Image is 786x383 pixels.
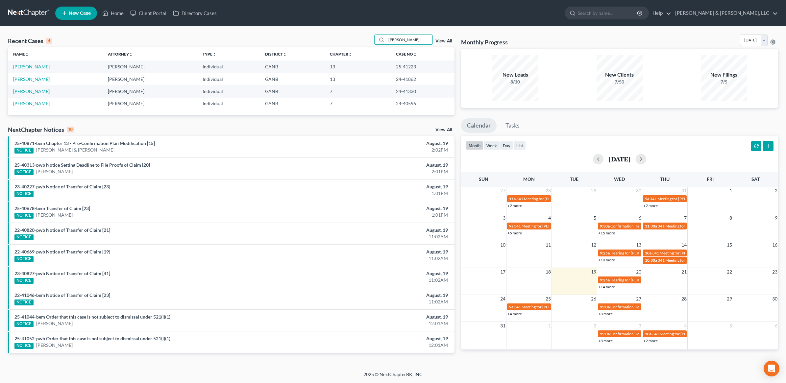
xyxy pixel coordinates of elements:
[14,162,150,168] a: 25-40313-pwb Notice Setting Deadline to File Proofs of Claim [20]
[14,292,110,298] a: 22-41046-bem Notice of Transfer of Claim [23]
[14,213,34,219] div: NOTICE
[570,176,578,182] span: Tue
[681,241,687,249] span: 14
[597,71,643,79] div: New Clients
[13,88,50,94] a: [PERSON_NAME]
[509,224,513,228] span: 9a
[14,227,110,233] a: 22-40820-pwb Notice of Transfer of Claim [21]
[103,73,197,85] td: [PERSON_NAME]
[645,224,657,228] span: 11:30a
[108,52,133,57] a: Attorneyunfold_more
[36,212,73,218] a: [PERSON_NAME]
[197,60,259,73] td: Individual
[308,255,448,262] div: 11:02AM
[500,187,506,195] span: 27
[67,127,74,132] div: 10
[308,147,448,153] div: 2:02PM
[265,52,287,57] a: Districtunfold_more
[283,53,287,57] i: unfold_more
[610,251,662,255] span: Hearing for [PERSON_NAME]
[600,277,610,282] span: 9:25a
[729,322,733,330] span: 5
[658,258,717,263] span: 341 Meeting for [PERSON_NAME]
[203,52,216,57] a: Typeunfold_more
[548,322,552,330] span: 1
[308,205,448,212] div: August, 19
[635,187,642,195] span: 30
[681,268,687,276] span: 21
[681,187,687,195] span: 31
[391,60,454,73] td: 25-41223
[391,85,454,97] td: 24-41330
[466,141,483,150] button: month
[772,241,778,249] span: 16
[396,52,417,57] a: Case Nounfold_more
[726,295,733,303] span: 29
[386,35,432,44] input: Search by name...
[649,7,671,19] a: Help
[391,98,454,110] td: 24-40596
[500,118,526,133] a: Tasks
[772,268,778,276] span: 23
[600,224,610,228] span: 9:30a
[500,141,513,150] button: day
[590,295,597,303] span: 26
[308,190,448,197] div: 1:01PM
[774,214,778,222] span: 9
[507,230,522,235] a: +5 more
[500,322,506,330] span: 31
[103,85,197,97] td: [PERSON_NAME]
[502,214,506,222] span: 3
[658,224,752,228] span: 341 Meeting for [PERSON_NAME] & [PERSON_NAME]
[308,320,448,327] div: 12:01AM
[413,53,417,57] i: unfold_more
[103,60,197,73] td: [PERSON_NAME]
[660,176,670,182] span: Thu
[643,203,658,208] a: +2 more
[513,141,526,150] button: list
[610,331,686,336] span: Confirmation Hearing for [PERSON_NAME]
[435,39,452,43] a: View All
[683,214,687,222] span: 7
[8,126,74,133] div: NextChapter Notices
[308,233,448,240] div: 11:02AM
[774,322,778,330] span: 6
[516,196,576,201] span: 341 Meeting for [PERSON_NAME]
[8,37,52,45] div: Recent Cases
[681,295,687,303] span: 28
[170,7,220,19] a: Directory Cases
[13,52,29,57] a: Nameunfold_more
[36,147,114,153] a: [PERSON_NAME] & [PERSON_NAME]
[325,73,391,85] td: 13
[14,336,170,341] a: 25-41052-pwb Order that this case is not subject to dismissal under 521(i)(1)
[308,292,448,299] div: August, 19
[598,257,615,262] a: +10 more
[726,241,733,249] span: 15
[25,53,29,57] i: unfold_more
[600,251,610,255] span: 9:25a
[492,79,538,85] div: 8/10
[260,98,325,110] td: GANB
[14,271,110,276] a: 23-40827-pwb Notice of Transfer of Claim [41]
[260,73,325,85] td: GANB
[14,191,34,197] div: NOTICE
[652,251,711,255] span: 341 Meeting for [PERSON_NAME]
[13,64,50,69] a: [PERSON_NAME]
[260,85,325,97] td: GANB
[600,331,610,336] span: 9:30a
[772,295,778,303] span: 30
[514,304,573,309] span: 341 Meeting for [PERSON_NAME]
[36,168,73,175] a: [PERSON_NAME]
[635,268,642,276] span: 20
[507,311,522,316] a: +4 more
[598,311,613,316] a: +8 more
[14,343,34,349] div: NOTICE
[308,342,448,348] div: 12:01AM
[500,268,506,276] span: 17
[308,183,448,190] div: August, 19
[308,249,448,255] div: August, 19
[729,214,733,222] span: 8
[764,361,779,376] div: Open Intercom Messenger
[308,299,448,305] div: 11:02AM
[514,224,573,228] span: 341 Meeting for [PERSON_NAME]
